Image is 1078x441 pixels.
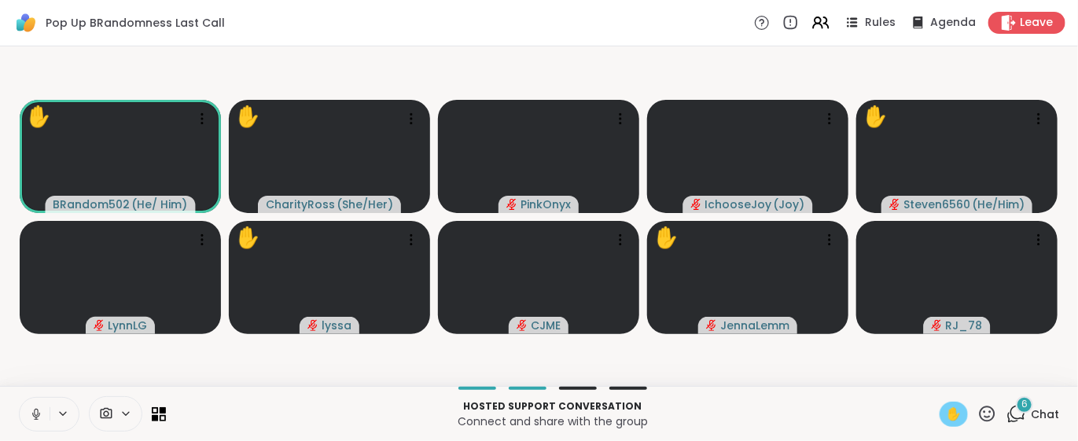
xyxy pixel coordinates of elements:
img: ShareWell Logomark [13,9,39,36]
span: audio-muted [517,320,528,331]
span: audio-muted [691,199,702,210]
span: IchooseJoy [705,197,772,212]
div: ✋ [653,222,679,253]
span: 6 [1021,398,1028,411]
span: Chat [1031,406,1059,422]
p: Connect and share with the group [175,413,930,429]
div: ✋ [235,101,260,132]
span: ✋ [946,405,962,424]
span: Pop Up BRandomness Last Call [46,15,225,31]
span: lyssa [322,318,351,333]
span: JennaLemm [720,318,789,333]
span: ( She/Her ) [337,197,393,212]
p: Hosted support conversation [175,399,930,413]
span: audio-muted [506,199,517,210]
span: BRandom502 [53,197,131,212]
span: CharityRoss [266,197,335,212]
span: audio-muted [889,199,900,210]
div: ✋ [863,101,888,132]
span: ( He/ Him ) [132,197,188,212]
div: ✋ [235,222,260,253]
span: ( Joy ) [774,197,805,212]
span: audio-muted [94,320,105,331]
span: audio-muted [932,320,943,331]
span: audio-muted [706,320,717,331]
span: ( He/Him ) [972,197,1025,212]
span: Leave [1020,15,1053,31]
span: Agenda [930,15,976,31]
span: Steven6560 [903,197,970,212]
span: Rules [865,15,896,31]
span: CJME [531,318,561,333]
span: LynnLG [108,318,147,333]
span: PinkOnyx [521,197,571,212]
div: ✋ [26,101,51,132]
span: RJ_78 [946,318,983,333]
span: audio-muted [307,320,318,331]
